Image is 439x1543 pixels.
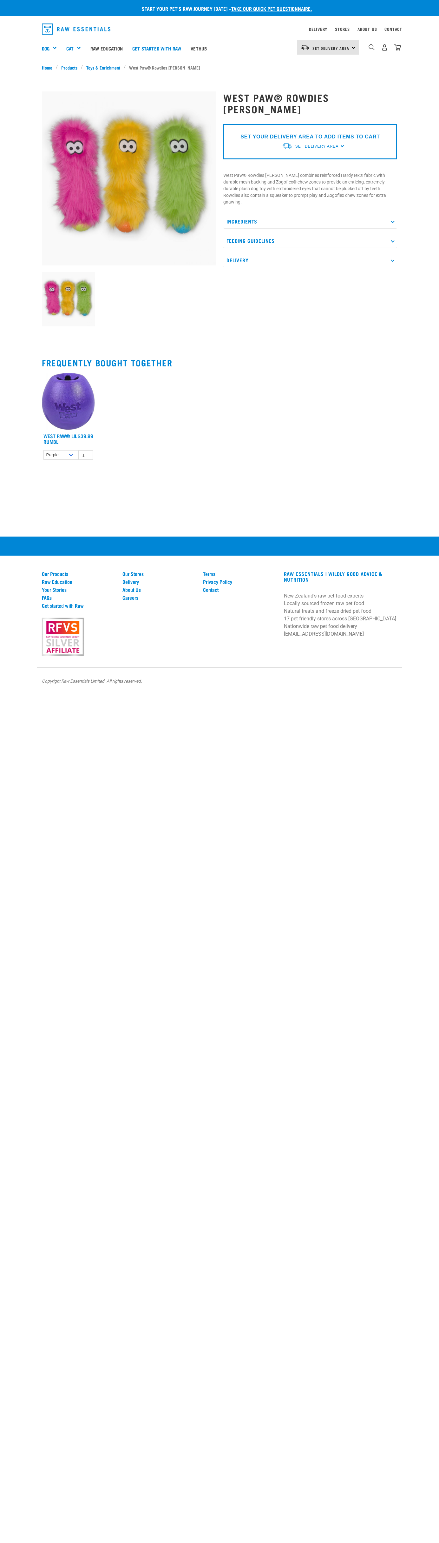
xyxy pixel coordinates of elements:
[223,253,397,267] p: Delivery
[42,571,115,577] a: Our Products
[203,587,276,592] a: Contact
[86,36,128,61] a: Raw Education
[42,373,95,430] img: 91vjngt Ls L AC SL1500
[42,45,49,52] a: Dog
[122,595,195,600] a: Careers
[42,64,397,71] nav: breadcrumbs
[42,579,115,584] a: Raw Education
[42,587,115,592] a: Your Stories
[66,45,74,52] a: Cat
[384,28,402,30] a: Contact
[284,571,397,582] h3: RAW ESSENTIALS | Wildly Good Advice & Nutrition
[39,617,87,657] img: rfvs.png
[312,47,349,49] span: Set Delivery Area
[369,44,375,50] img: home-icon-1@2x.png
[42,358,397,368] h2: Frequently bought together
[223,172,397,205] p: West Paw® Rowdies [PERSON_NAME] combines reinforced HardyTex® fabric with durable mesh backing an...
[223,214,397,229] p: Ingredients
[231,7,312,10] a: take our quick pet questionnaire.
[203,579,276,584] a: Privacy Policy
[122,587,195,592] a: About Us
[58,64,81,71] a: Products
[381,44,388,51] img: user.png
[301,44,309,50] img: van-moving.png
[42,603,115,608] a: Get started with Raw
[203,571,276,577] a: Terms
[240,133,380,141] p: SET YOUR DELIVERY AREA TO ADD ITEMS TO CART
[42,272,95,326] img: Custer 3
[42,678,142,684] em: Copyright Raw Essentials Limited. All rights reserved.
[394,44,401,51] img: home-icon@2x.png
[42,64,56,71] a: Home
[357,28,377,30] a: About Us
[78,450,93,460] input: 1
[223,234,397,248] p: Feeding Guidelines
[83,64,124,71] a: Toys & Enrichment
[43,434,77,443] a: West Paw® Lil Rumbl
[309,28,327,30] a: Delivery
[186,36,212,61] a: Vethub
[335,28,350,30] a: Stores
[223,92,397,115] h1: West Paw® Rowdies [PERSON_NAME]
[128,36,186,61] a: Get started with Raw
[284,592,397,638] p: New Zealand's raw pet food experts Locally sourced frozen raw pet food Natural treats and freeze ...
[122,571,195,577] a: Our Stores
[282,143,292,149] img: van-moving.png
[42,23,110,35] img: Raw Essentials Logo
[42,91,216,265] img: Custer 3
[78,433,93,439] div: $39.99
[295,144,338,149] span: Set Delivery Area
[37,21,402,37] nav: dropdown navigation
[122,579,195,584] a: Delivery
[42,595,115,600] a: FAQs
